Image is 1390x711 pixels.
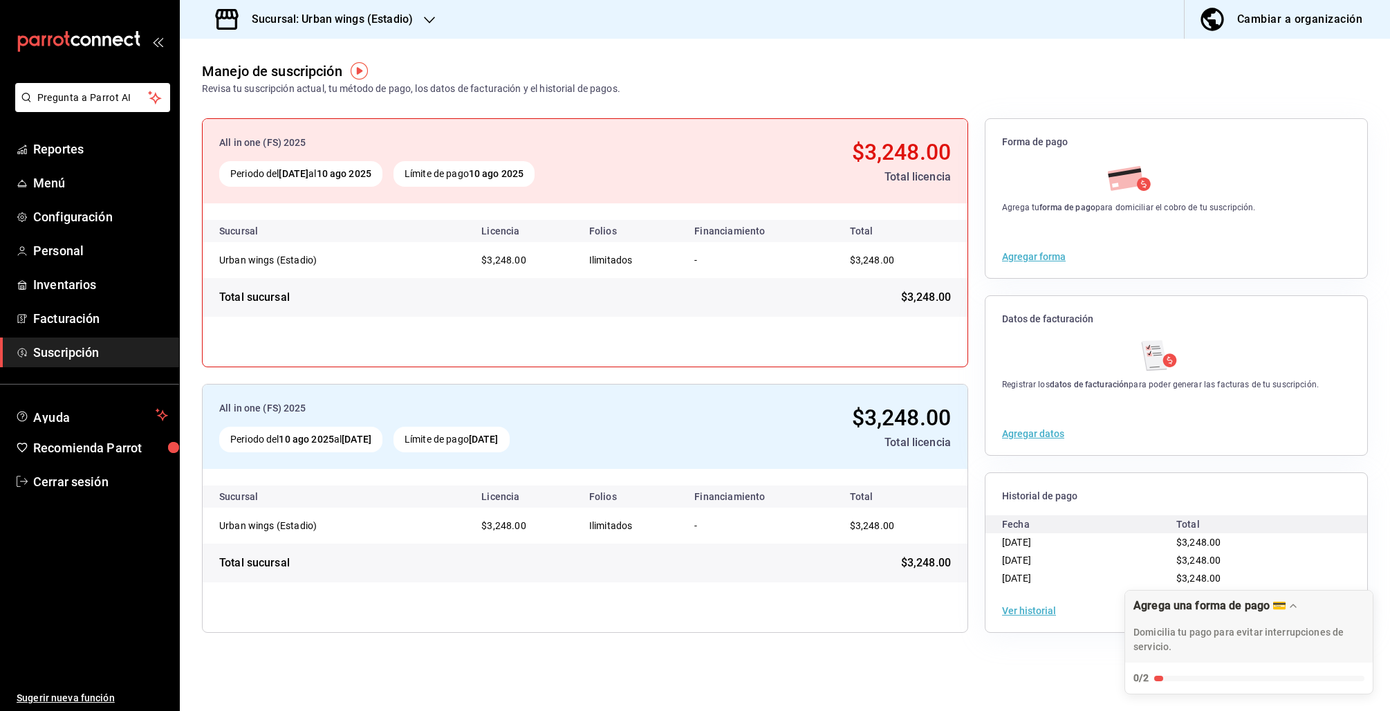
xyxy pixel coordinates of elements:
[1002,313,1351,326] span: Datos de facturación
[1050,380,1129,389] strong: datos de facturación
[481,255,526,266] span: $3,248.00
[219,225,295,237] div: Sucursal
[1039,203,1095,212] strong: forma de pago
[15,83,170,112] button: Pregunta a Parrot AI
[1176,537,1221,548] span: $3,248.00
[469,168,523,179] strong: 10 ago 2025
[202,82,620,96] div: Revisa tu suscripción actual, tu método de pago, los datos de facturación y el historial de pagos.
[852,405,951,431] span: $3,248.00
[152,36,163,47] button: open_drawer_menu
[833,220,967,242] th: Total
[683,486,833,508] th: Financiamiento
[219,253,358,267] div: Urban wings (Estadio)
[351,62,368,80] img: Tooltip marker
[219,491,295,502] div: Sucursal
[1124,590,1373,694] div: Agrega una forma de pago 💳
[683,220,833,242] th: Financiamiento
[1002,252,1066,261] button: Agregar forma
[219,136,688,150] div: All in one (FS) 2025
[10,100,170,115] a: Pregunta a Parrot AI
[33,407,150,423] span: Ayuda
[33,275,168,294] span: Inventarios
[33,241,168,260] span: Personal
[219,519,358,533] div: Urban wings (Estadio)
[1002,490,1351,503] span: Historial de pago
[1237,10,1362,29] div: Cambiar a organización
[1002,569,1176,587] div: [DATE]
[393,161,535,187] div: Límite de pago
[852,139,951,165] span: $3,248.00
[33,174,168,192] span: Menú
[279,168,308,179] strong: [DATE]
[481,520,526,531] span: $3,248.00
[1133,599,1286,612] div: Agrega una forma de pago 💳
[1002,429,1064,438] button: Agregar datos
[1176,573,1221,584] span: $3,248.00
[470,220,578,242] th: Licencia
[202,61,342,82] div: Manejo de suscripción
[219,401,675,416] div: All in one (FS) 2025
[1002,378,1319,391] div: Registrar los para poder generar las facturas de tu suscripción.
[686,434,951,451] div: Total licencia
[219,555,290,571] div: Total sucursal
[1002,201,1256,214] div: Agrega tu para domiciliar el cobro de tu suscripción.
[901,289,951,306] span: $3,248.00
[578,220,684,242] th: Folios
[33,472,168,491] span: Cerrar sesión
[683,508,833,544] td: -
[219,427,382,452] div: Periodo del al
[393,427,510,452] div: Límite de pago
[699,169,951,185] div: Total licencia
[470,486,578,508] th: Licencia
[17,691,168,705] span: Sugerir nueva función
[317,168,371,179] strong: 10 ago 2025
[1125,591,1373,663] div: Drag to move checklist
[1002,551,1176,569] div: [DATE]
[1176,515,1351,533] div: Total
[901,555,951,571] span: $3,248.00
[1002,606,1056,616] button: Ver historial
[578,508,684,544] td: Ilimitados
[1133,625,1364,654] p: Domicilia tu pago para evitar interrupciones de servicio.
[342,434,371,445] strong: [DATE]
[683,242,833,278] td: -
[219,289,290,306] div: Total sucursal
[850,255,894,266] span: $3,248.00
[241,11,413,28] h3: Sucursal: Urban wings (Estadio)
[33,140,168,158] span: Reportes
[33,438,168,457] span: Recomienda Parrot
[850,520,894,531] span: $3,248.00
[1176,555,1221,566] span: $3,248.00
[1002,515,1176,533] div: Fecha
[1125,591,1373,694] button: Expand Checklist
[219,161,382,187] div: Periodo del al
[469,434,499,445] strong: [DATE]
[578,242,684,278] td: Ilimitados
[1002,533,1176,551] div: [DATE]
[578,486,684,508] th: Folios
[33,309,168,328] span: Facturación
[33,207,168,226] span: Configuración
[37,91,149,105] span: Pregunta a Parrot AI
[1133,671,1149,685] div: 0/2
[279,434,333,445] strong: 10 ago 2025
[33,343,168,362] span: Suscripción
[833,486,967,508] th: Total
[1002,136,1351,149] span: Forma de pago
